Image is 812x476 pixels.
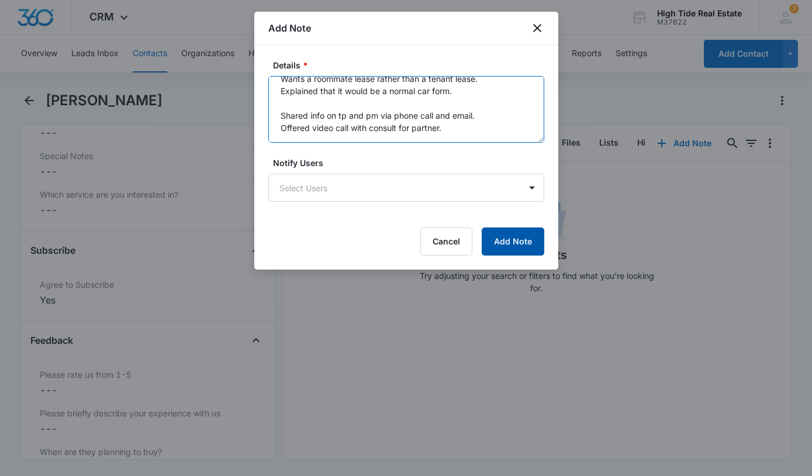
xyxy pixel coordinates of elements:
button: Add Note [482,227,544,256]
button: Cancel [420,227,472,256]
h1: Add Note [268,21,311,35]
label: Details [273,59,549,71]
button: close [530,21,544,35]
label: Notify Users [273,157,549,169]
textarea: Referred by: [PERSON_NAME] [PERSON_NAME] Realty Has a second unit attached to their home. Wants t... [268,76,544,143]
